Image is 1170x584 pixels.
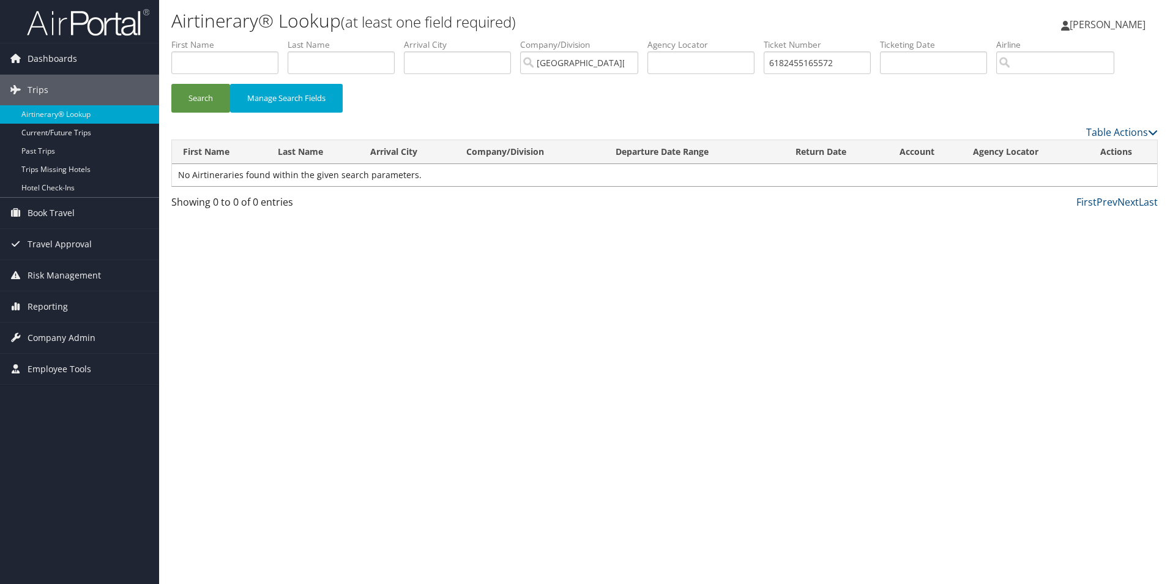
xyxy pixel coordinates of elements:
[171,84,230,113] button: Search
[341,12,516,32] small: (at least one field required)
[880,39,996,51] label: Ticketing Date
[28,43,77,74] span: Dashboards
[28,229,92,260] span: Travel Approval
[28,354,91,384] span: Employee Tools
[288,39,404,51] label: Last Name
[996,39,1123,51] label: Airline
[230,84,343,113] button: Manage Search Fields
[1070,18,1146,31] span: [PERSON_NAME]
[172,164,1157,186] td: No Airtineraries found within the given search parameters.
[267,140,359,164] th: Last Name: activate to sort column ascending
[1139,195,1158,209] a: Last
[1061,6,1158,43] a: [PERSON_NAME]
[889,140,962,164] th: Account: activate to sort column ascending
[171,8,829,34] h1: Airtinerary® Lookup
[784,140,889,164] th: Return Date: activate to sort column ascending
[28,198,75,228] span: Book Travel
[1086,125,1158,139] a: Table Actions
[962,140,1089,164] th: Agency Locator: activate to sort column ascending
[455,140,605,164] th: Company/Division
[1089,140,1157,164] th: Actions
[27,8,149,37] img: airportal-logo.png
[404,39,520,51] label: Arrival City
[605,140,784,164] th: Departure Date Range: activate to sort column ascending
[171,195,404,215] div: Showing 0 to 0 of 0 entries
[28,291,68,322] span: Reporting
[1076,195,1097,209] a: First
[647,39,764,51] label: Agency Locator
[28,260,101,291] span: Risk Management
[172,140,267,164] th: First Name: activate to sort column ascending
[359,140,455,164] th: Arrival City: activate to sort column ascending
[28,75,48,105] span: Trips
[520,39,647,51] label: Company/Division
[1097,195,1117,209] a: Prev
[28,323,95,353] span: Company Admin
[1117,195,1139,209] a: Next
[764,39,880,51] label: Ticket Number
[171,39,288,51] label: First Name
